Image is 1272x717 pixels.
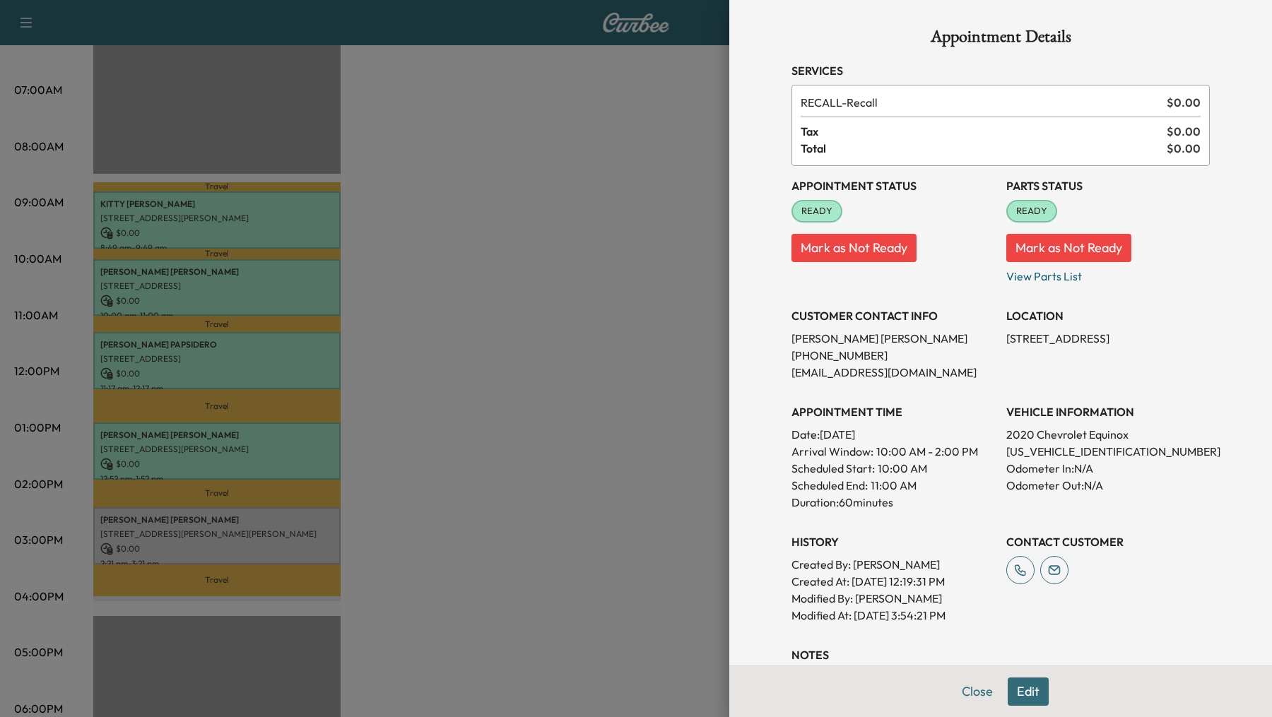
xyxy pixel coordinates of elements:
[1006,460,1210,477] p: Odometer In: N/A
[1006,533,1210,550] h3: CONTACT CUSTOMER
[1006,262,1210,285] p: View Parts List
[876,443,978,460] span: 10:00 AM - 2:00 PM
[1167,94,1201,111] span: $ 0.00
[791,607,995,624] p: Modified At : [DATE] 3:54:21 PM
[791,177,995,194] h3: Appointment Status
[1006,330,1210,347] p: [STREET_ADDRESS]
[1006,403,1210,420] h3: VEHICLE INFORMATION
[791,28,1210,51] h1: Appointment Details
[791,234,917,262] button: Mark as Not Ready
[791,646,1210,663] h3: NOTES
[791,590,995,607] p: Modified By : [PERSON_NAME]
[1006,234,1131,262] button: Mark as Not Ready
[791,364,995,381] p: [EMAIL_ADDRESS][DOMAIN_NAME]
[1167,140,1201,157] span: $ 0.00
[1006,177,1210,194] h3: Parts Status
[791,426,995,443] p: Date: [DATE]
[1008,677,1049,706] button: Edit
[791,460,875,477] p: Scheduled Start:
[791,62,1210,79] h3: Services
[1167,123,1201,140] span: $ 0.00
[801,94,1161,111] span: Recall
[791,403,995,420] h3: APPOINTMENT TIME
[1006,307,1210,324] h3: LOCATION
[871,477,917,494] p: 11:00 AM
[791,573,995,590] p: Created At : [DATE] 12:19:31 PM
[791,307,995,324] h3: CUSTOMER CONTACT INFO
[791,477,868,494] p: Scheduled End:
[1006,443,1210,460] p: [US_VEHICLE_IDENTIFICATION_NUMBER]
[1008,204,1056,218] span: READY
[953,677,1002,706] button: Close
[791,347,995,364] p: [PHONE_NUMBER]
[1006,477,1210,494] p: Odometer Out: N/A
[878,460,927,477] p: 10:00 AM
[793,204,841,218] span: READY
[801,123,1167,140] span: Tax
[791,494,995,511] p: Duration: 60 minutes
[791,443,995,460] p: Arrival Window:
[801,140,1167,157] span: Total
[791,330,995,347] p: [PERSON_NAME] [PERSON_NAME]
[791,556,995,573] p: Created By : [PERSON_NAME]
[1006,426,1210,443] p: 2020 Chevrolet Equinox
[791,533,995,550] h3: History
